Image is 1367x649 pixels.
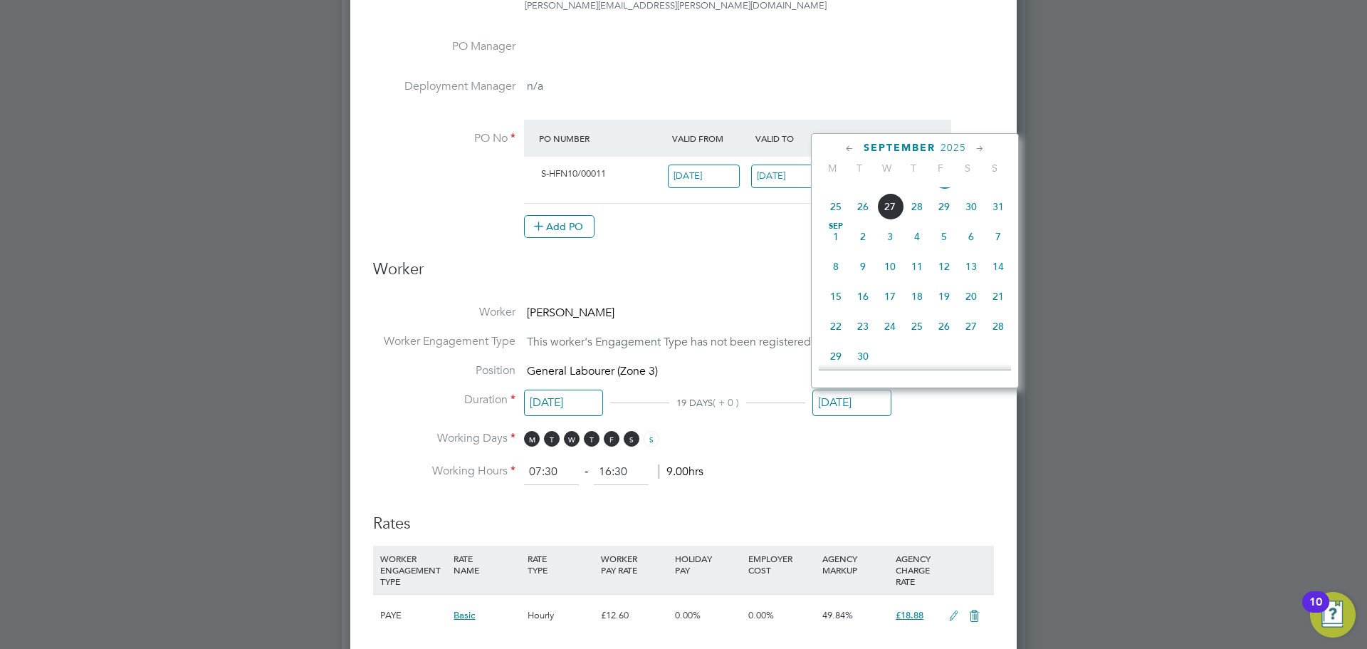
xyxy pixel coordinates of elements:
[849,193,876,220] span: 26
[597,595,671,636] div: £12.60
[834,125,918,151] div: Expiry
[527,335,884,349] span: This worker's Engagement Type has not been registered by its Agency.
[985,313,1012,340] span: 28
[941,142,966,154] span: 2025
[822,343,849,370] span: 29
[748,609,774,621] span: 0.00%
[541,167,606,180] span: S-HFN10/00011
[377,546,450,594] div: WORKER ENGAGEMENT TYPE
[745,546,818,583] div: EMPLOYER COST
[896,609,923,621] span: £18.88
[624,431,639,447] span: S
[751,165,823,188] input: Select one
[377,595,450,636] div: PAYE
[849,253,876,280] span: 9
[822,283,849,310] span: 15
[822,609,853,621] span: 49.84%
[958,313,985,340] span: 27
[819,162,846,175] span: M
[904,223,931,250] span: 4
[958,223,985,250] span: 6
[981,162,1008,175] span: S
[564,431,580,447] span: W
[659,464,703,479] span: 9.00hrs
[822,313,849,340] span: 22
[958,193,985,220] span: 30
[373,431,515,446] label: Working Days
[876,313,904,340] span: 24
[876,193,904,220] span: 27
[849,283,876,310] span: 16
[671,546,745,583] div: HOLIDAY PAY
[373,259,994,291] h3: Worker
[524,546,597,583] div: RATE TYPE
[644,431,659,447] span: S
[864,142,936,154] span: September
[1310,592,1356,638] button: Open Resource Center, 10 new notifications
[931,223,958,250] span: 5
[597,546,671,583] div: WORKER PAY RATE
[373,305,515,320] label: Worker
[958,253,985,280] span: 13
[373,39,515,54] label: PO Manager
[373,464,515,479] label: Working Hours
[373,499,994,534] h3: Rates
[524,595,597,636] div: Hourly
[876,283,904,310] span: 17
[958,283,985,310] span: 20
[450,546,523,583] div: RATE NAME
[822,223,849,230] span: Sep
[822,223,849,250] span: 1
[931,313,958,340] span: 26
[713,396,739,409] span: ( + 0 )
[594,460,649,485] input: 17:00
[527,364,658,378] span: General Labourer (Zone 3)
[669,125,752,151] div: Valid From
[524,215,595,238] button: Add PO
[524,460,579,485] input: 08:00
[373,79,515,94] label: Deployment Manager
[373,334,515,349] label: Worker Engagement Type
[931,193,958,220] span: 29
[931,253,958,280] span: 12
[931,283,958,310] span: 19
[892,546,941,594] div: AGENCY CHARGE RATE
[904,283,931,310] span: 18
[373,363,515,378] label: Position
[812,390,891,416] input: Select one
[524,431,540,447] span: M
[876,223,904,250] span: 3
[876,253,904,280] span: 10
[373,131,515,146] label: PO No
[668,165,740,188] input: Select one
[900,162,927,175] span: T
[985,283,1012,310] span: 21
[454,609,475,621] span: Basic
[535,125,669,151] div: PO Number
[527,306,614,320] span: [PERSON_NAME]
[524,390,603,416] input: Select one
[849,313,876,340] span: 23
[822,253,849,280] span: 8
[904,313,931,340] span: 25
[819,546,892,583] div: AGENCY MARKUP
[544,431,560,447] span: T
[846,162,873,175] span: T
[676,397,713,409] span: 19 DAYS
[584,431,599,447] span: T
[985,223,1012,250] span: 7
[822,193,849,220] span: 25
[985,253,1012,280] span: 14
[752,125,835,151] div: Valid To
[904,253,931,280] span: 11
[604,431,619,447] span: F
[873,162,900,175] span: W
[582,464,591,479] span: ‐
[527,79,543,93] span: n/a
[373,393,515,407] label: Duration
[904,193,931,220] span: 28
[675,609,701,621] span: 0.00%
[849,223,876,250] span: 2
[985,193,1012,220] span: 31
[849,343,876,370] span: 30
